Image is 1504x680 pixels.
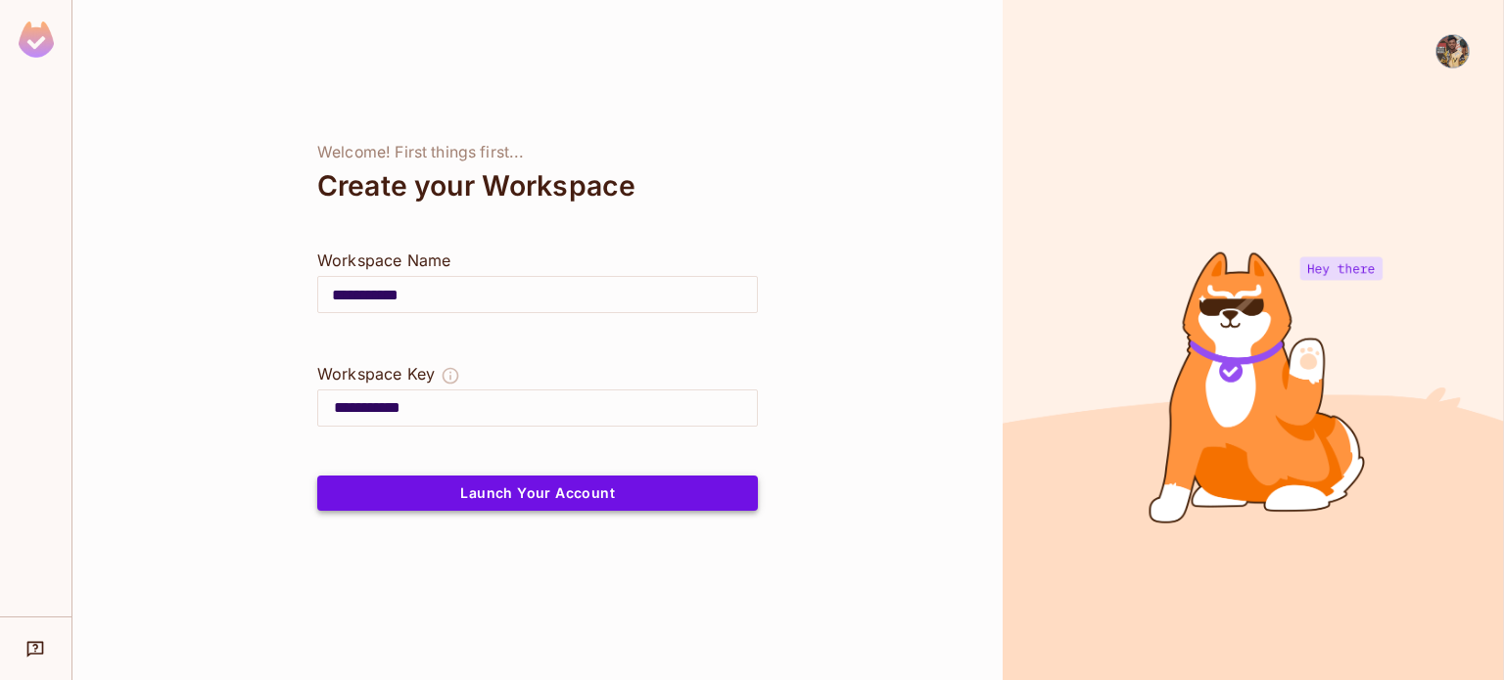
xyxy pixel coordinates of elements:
div: Help & Updates [14,629,58,668]
div: Workspace Name [317,249,758,272]
div: Create your Workspace [317,162,758,209]
div: Welcome! First things first... [317,143,758,162]
div: Workspace Key [317,362,435,385]
button: The Workspace Key is unique, and serves as the identifier of your workspace. [441,362,460,389]
img: premnath palanichamy [1436,35,1469,68]
button: Launch Your Account [317,476,758,511]
img: SReyMgAAAABJRU5ErkJggg== [19,22,54,58]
